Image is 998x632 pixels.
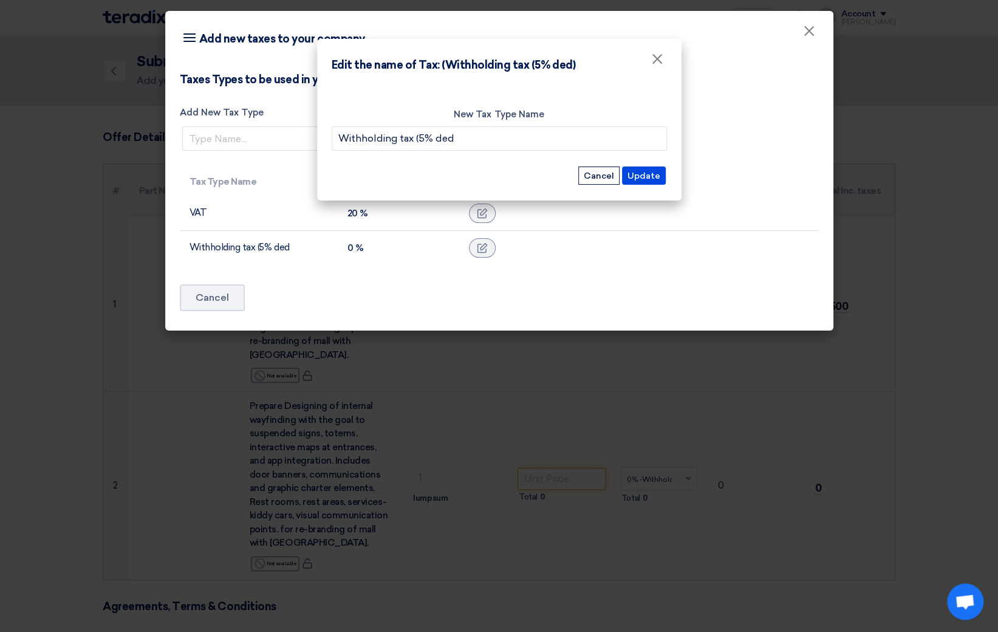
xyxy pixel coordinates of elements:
[622,167,666,185] button: Update
[578,167,620,185] button: Cancel
[651,50,663,74] span: ×
[641,47,673,72] button: Close
[947,583,983,620] a: Open chat
[332,57,575,74] h4: Edit the name of Tax: (Withholding tax (5% ded)
[332,126,667,151] input: tax name...
[332,108,667,122] label: New Tax Type Name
